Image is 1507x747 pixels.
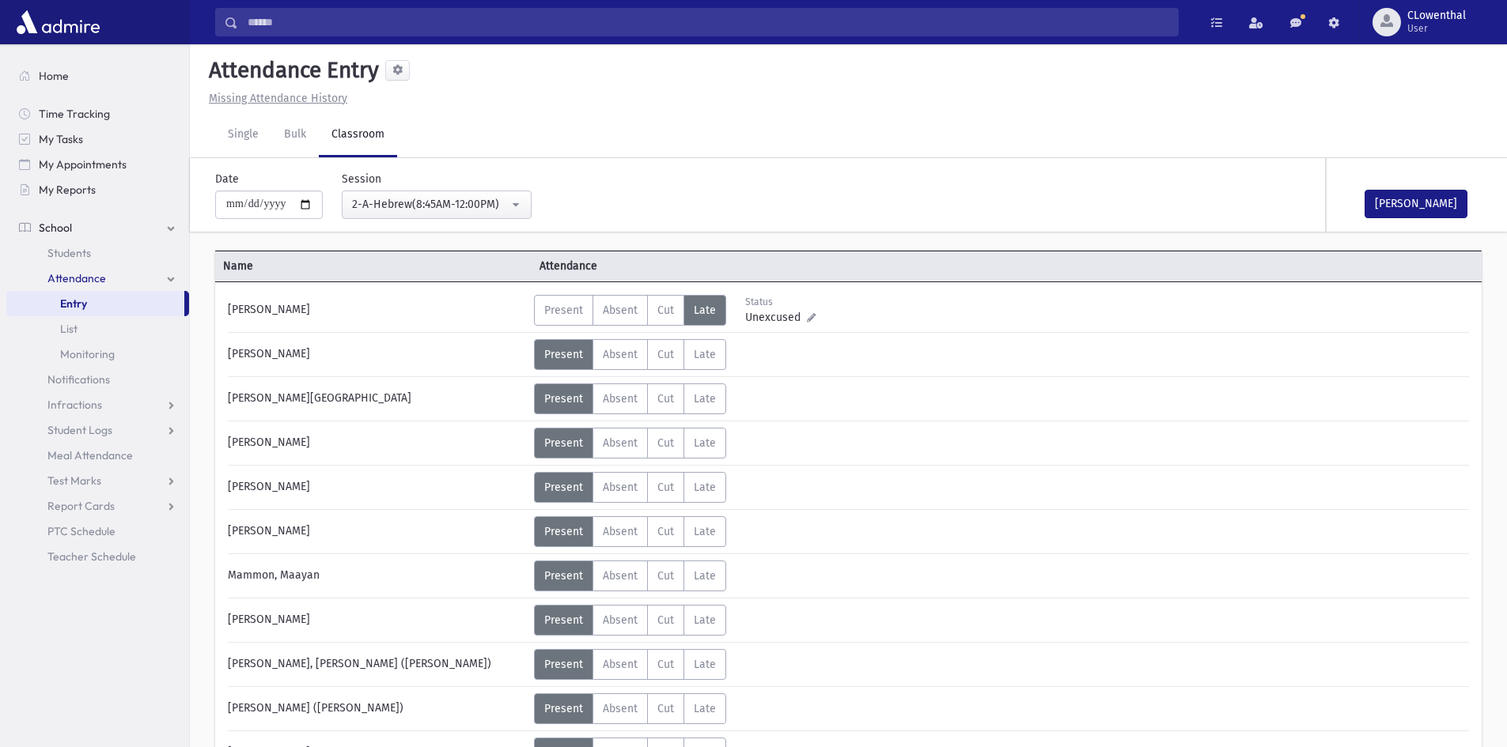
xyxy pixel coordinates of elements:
a: My Reports [6,177,189,202]
a: Teacher Schedule [6,544,189,569]
span: Late [694,702,716,715]
span: Meal Attendance [47,448,133,462]
a: Classroom [319,113,397,157]
div: [PERSON_NAME] [220,516,534,547]
span: Student Logs [47,423,112,437]
span: Absent [603,348,638,361]
a: Infractions [6,392,189,417]
span: Home [39,69,69,83]
span: Late [694,481,716,494]
a: Monitoring [6,341,189,367]
span: Cut [657,392,674,406]
span: Notifications [47,372,110,387]
span: Present [544,702,583,715]
span: Absent [603,436,638,450]
span: Time Tracking [39,107,110,121]
span: Present [544,481,583,494]
a: Meal Attendance [6,443,189,468]
div: [PERSON_NAME], [PERSON_NAME] ([PERSON_NAME]) [220,649,534,680]
span: Present [544,392,583,406]
div: AttTypes [534,605,726,636]
input: Search [238,8,1178,36]
a: My Tasks [6,126,189,152]
span: Present [544,658,583,671]
span: Present [544,304,583,317]
button: 2-A-Hebrew(8:45AM-12:00PM) [342,191,532,219]
span: Absent [603,613,638,627]
span: Late [694,348,716,361]
span: Entry [60,296,87,311]
div: Status [745,295,816,309]
a: Single [215,113,271,157]
a: Notifications [6,367,189,392]
span: Absent [603,481,638,494]
span: Late [694,525,716,538]
a: My Appointments [6,152,189,177]
span: Absent [603,702,638,715]
a: Test Marks [6,468,189,493]
a: Student Logs [6,417,189,443]
span: Cut [657,525,674,538]
span: Name [215,258,532,274]
a: Bulk [271,113,319,157]
span: Absent [603,658,638,671]
a: Missing Attendance History [203,92,347,105]
span: Absent [603,525,638,538]
a: PTC Schedule [6,519,189,544]
span: Cut [657,304,674,317]
div: [PERSON_NAME] [220,472,534,503]
label: Date [215,171,239,187]
div: AttTypes [534,472,726,503]
a: School [6,215,189,240]
span: Teacher Schedule [47,549,136,564]
span: Present [544,436,583,450]
img: AdmirePro [13,6,104,38]
span: Late [694,304,716,317]
span: Cut [657,348,674,361]
span: Late [694,436,716,450]
a: Entry [6,291,184,316]
span: Present [544,613,583,627]
span: Infractions [47,398,102,412]
span: Attendance [47,271,106,285]
span: Cut [657,613,674,627]
span: Present [544,569,583,583]
span: Students [47,246,91,260]
div: [PERSON_NAME] [220,295,534,326]
div: [PERSON_NAME] ([PERSON_NAME]) [220,693,534,724]
span: Present [544,348,583,361]
div: Mammon, Maayan [220,560,534,591]
div: AttTypes [534,383,726,414]
label: Session [342,171,381,187]
div: [PERSON_NAME] [220,339,534,370]
span: Cut [657,481,674,494]
button: [PERSON_NAME] [1365,190,1467,218]
span: School [39,221,72,235]
span: CLowenthal [1407,9,1466,22]
span: Report Cards [47,499,115,513]
a: Students [6,240,189,266]
div: [PERSON_NAME] [220,605,534,636]
span: List [60,322,78,336]
div: AttTypes [534,428,726,458]
span: Monitoring [60,347,115,361]
h5: Attendance Entry [203,57,379,84]
div: [PERSON_NAME][GEOGRAPHIC_DATA] [220,383,534,414]
div: 2-A-Hebrew(8:45AM-12:00PM) [352,196,509,213]
span: My Tasks [39,132,83,146]
div: AttTypes [534,560,726,591]
span: Present [544,525,583,538]
span: Attendance [532,258,848,274]
a: Report Cards [6,493,189,519]
span: Cut [657,436,674,450]
a: Attendance [6,266,189,291]
a: List [6,316,189,341]
span: My Appointments [39,157,127,172]
span: PTC Schedule [47,524,115,538]
div: [PERSON_NAME] [220,428,534,458]
span: User [1407,22,1466,35]
span: Cut [657,658,674,671]
a: Home [6,63,189,89]
span: Late [694,613,716,627]
span: Cut [657,569,674,583]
